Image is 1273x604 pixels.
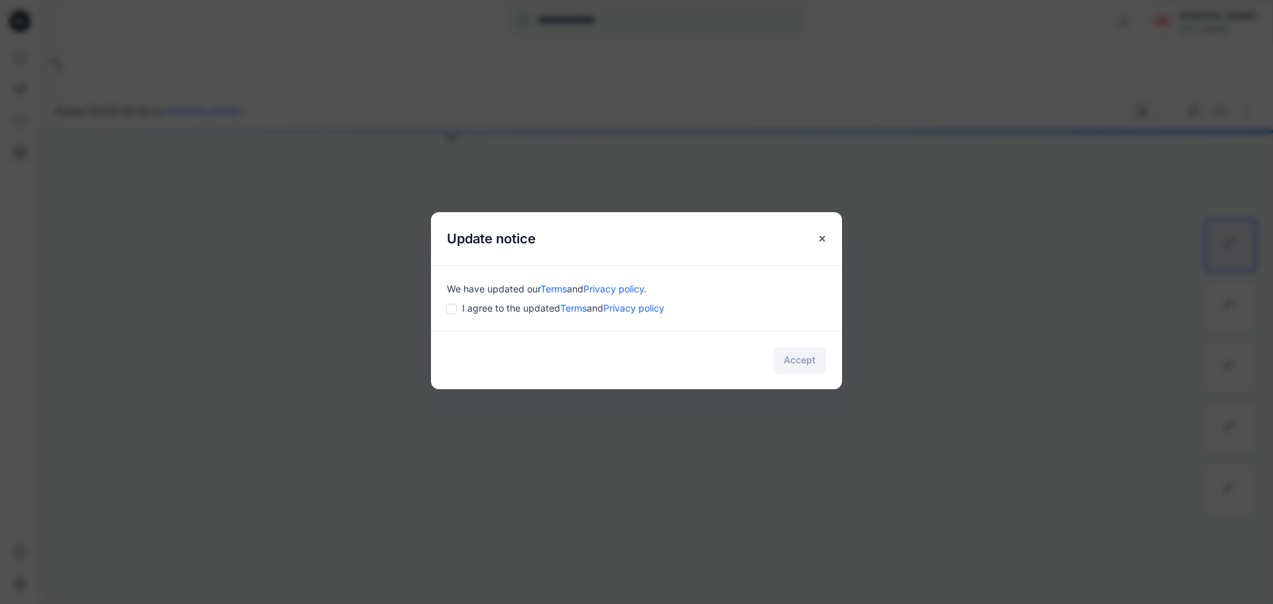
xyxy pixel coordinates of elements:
[462,301,664,315] span: I agree to the updated
[540,283,567,294] a: Terms
[560,302,587,314] a: Terms
[447,282,826,296] div: We have updated our .
[603,302,664,314] a: Privacy policy
[567,283,583,294] span: and
[810,227,834,251] button: Close
[587,302,603,314] span: and
[431,212,552,265] h5: Update notice
[583,283,644,294] a: Privacy policy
